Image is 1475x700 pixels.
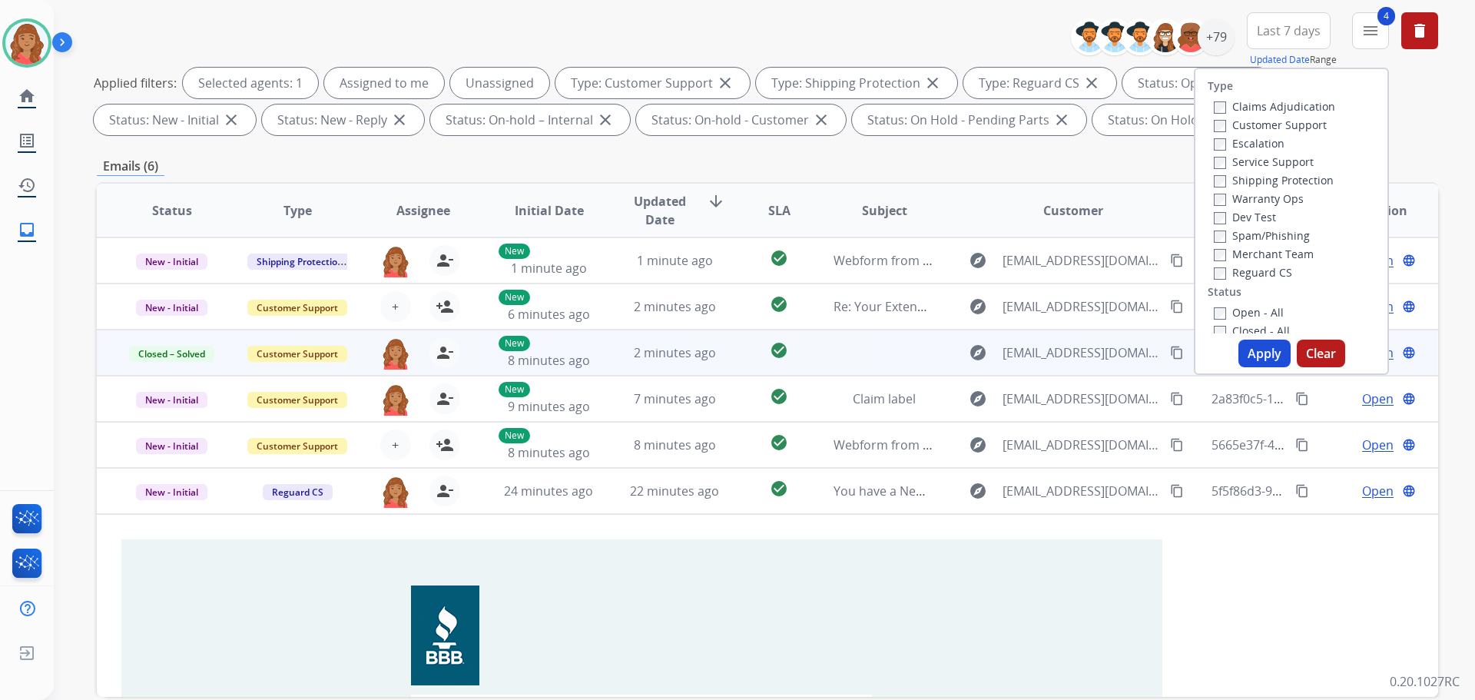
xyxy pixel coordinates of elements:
[1238,340,1291,367] button: Apply
[923,74,942,92] mat-icon: close
[508,398,590,415] span: 9 minutes ago
[1214,194,1226,206] input: Warranty Ops
[436,251,454,270] mat-icon: person_remove
[1170,300,1184,314] mat-icon: content_copy
[1214,247,1314,261] label: Merchant Team
[634,436,716,453] span: 8 minutes ago
[1295,484,1309,498] mat-icon: content_copy
[283,201,312,220] span: Type
[1211,483,1439,499] span: 5f5f86d3-9184-4363-9966-1fe790d4c6ec
[1214,212,1226,224] input: Dev Test
[852,105,1086,135] div: Status: On Hold - Pending Parts
[380,245,411,277] img: agent-avatar
[436,482,454,500] mat-icon: person_remove
[380,383,411,416] img: agent-avatar
[756,68,957,98] div: Type: Shipping Protection
[1170,254,1184,267] mat-icon: content_copy
[436,390,454,408] mat-icon: person_remove
[136,484,207,500] span: New - Initial
[247,300,347,316] span: Customer Support
[222,111,240,129] mat-icon: close
[1214,136,1284,151] label: Escalation
[770,433,788,452] mat-icon: check_circle
[969,390,987,408] mat-icon: explore
[834,252,1182,269] span: Webform from [EMAIL_ADDRESS][DOMAIN_NAME] on [DATE]
[768,201,791,220] span: SLA
[247,254,353,270] span: Shipping Protection
[1003,343,1161,362] span: [EMAIL_ADDRESS][DOMAIN_NAME]
[1361,22,1380,40] mat-icon: menu
[499,290,530,305] p: New
[1352,12,1389,49] button: 4
[770,249,788,267] mat-icon: check_circle
[1362,436,1394,454] span: Open
[1214,138,1226,151] input: Escalation
[247,346,347,362] span: Customer Support
[1295,438,1309,452] mat-icon: content_copy
[1052,111,1071,129] mat-icon: close
[97,157,164,176] p: Emails (6)
[1214,323,1290,338] label: Closed - All
[136,254,207,270] span: New - Initial
[707,192,725,211] mat-icon: arrow_downward
[1198,18,1235,55] div: +79
[18,87,36,105] mat-icon: home
[129,346,214,362] span: Closed – Solved
[430,105,630,135] div: Status: On-hold – Internal
[1402,254,1416,267] mat-icon: language
[508,306,590,323] span: 6 minutes ago
[963,68,1116,98] div: Type: Reguard CS
[1214,120,1226,132] input: Customer Support
[596,111,615,129] mat-icon: close
[770,341,788,360] mat-icon: check_circle
[1092,105,1298,135] div: Status: On Hold - Servicers
[1402,392,1416,406] mat-icon: language
[1043,201,1103,220] span: Customer
[94,105,256,135] div: Status: New - Initial
[508,444,590,461] span: 8 minutes ago
[834,298,1062,315] span: Re: Your Extend claim is being reviewed
[1362,482,1394,500] span: Open
[634,298,716,315] span: 2 minutes ago
[380,430,411,460] button: +
[499,336,530,351] p: New
[1214,157,1226,169] input: Service Support
[183,68,318,98] div: Selected agents: 1
[1170,484,1184,498] mat-icon: content_copy
[1410,22,1429,40] mat-icon: delete
[770,295,788,314] mat-icon: check_circle
[504,483,593,499] span: 24 minutes ago
[1003,436,1161,454] span: [EMAIL_ADDRESS][DOMAIN_NAME]
[1214,249,1226,261] input: Merchant Team
[1082,74,1101,92] mat-icon: close
[152,201,192,220] span: Status
[969,297,987,316] mat-icon: explore
[1208,78,1233,94] label: Type
[862,201,907,220] span: Subject
[637,252,713,269] span: 1 minute ago
[263,484,333,500] span: Reguard CS
[1362,390,1394,408] span: Open
[1250,54,1310,66] button: Updated Date
[262,105,424,135] div: Status: New - Reply
[1250,53,1337,66] span: Range
[634,344,716,361] span: 2 minutes ago
[18,176,36,194] mat-icon: history
[511,260,587,277] span: 1 minute ago
[1377,7,1395,25] span: 4
[1214,231,1226,243] input: Spam/Phishing
[1170,346,1184,360] mat-icon: content_copy
[969,251,987,270] mat-icon: explore
[555,68,750,98] div: Type: Customer Support
[812,111,830,129] mat-icon: close
[1214,267,1226,280] input: Reguard CS
[390,111,409,129] mat-icon: close
[1214,191,1304,206] label: Warranty Ops
[1214,154,1314,169] label: Service Support
[1211,436,1440,453] span: 5665e37f-484b-48ba-996e-dca4c8cbff25
[834,436,1182,453] span: Webform from [EMAIL_ADDRESS][DOMAIN_NAME] on [DATE]
[515,201,584,220] span: Initial Date
[380,476,411,508] img: agent-avatar
[969,436,987,454] mat-icon: explore
[392,436,399,454] span: +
